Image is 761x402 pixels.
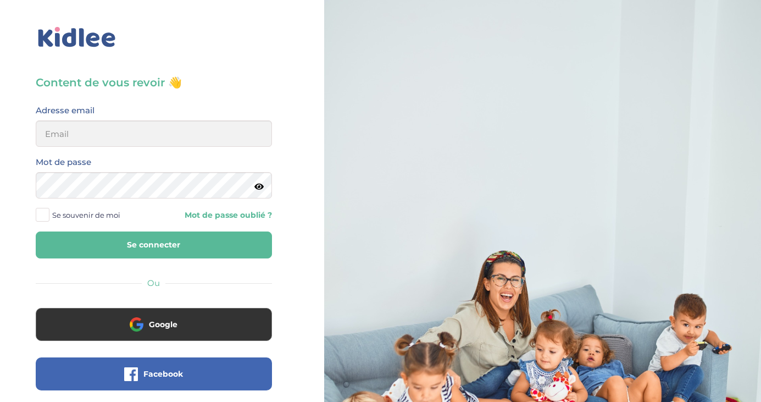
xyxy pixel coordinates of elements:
img: logo_kidlee_bleu [36,25,118,50]
button: Se connecter [36,232,272,258]
a: Mot de passe oublié ? [162,210,272,221]
h3: Content de vous revoir 👋 [36,75,272,90]
img: facebook.png [124,367,138,381]
span: Se souvenir de moi [52,208,120,222]
button: Google [36,308,272,341]
input: Email [36,120,272,147]
span: Facebook [143,368,183,379]
img: google.png [130,317,143,331]
a: Google [36,327,272,337]
span: Ou [147,278,160,288]
span: Google [149,319,177,330]
a: Facebook [36,376,272,387]
button: Facebook [36,357,272,390]
label: Adresse email [36,103,95,118]
label: Mot de passe [36,155,91,169]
